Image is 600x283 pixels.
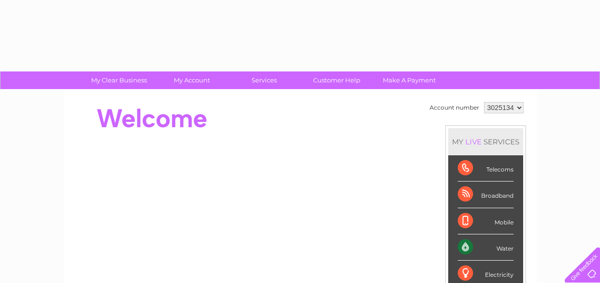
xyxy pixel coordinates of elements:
a: Make A Payment [370,71,449,89]
div: Broadband [458,182,514,208]
a: My Account [152,71,231,89]
div: Telecoms [458,155,514,182]
td: Account number [427,100,482,116]
div: Water [458,234,514,261]
div: MY SERVICES [448,128,523,155]
a: Services [225,71,304,89]
div: LIVE [463,137,484,146]
a: Customer Help [297,71,376,89]
div: Mobile [458,208,514,234]
a: My Clear Business [80,71,158,89]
